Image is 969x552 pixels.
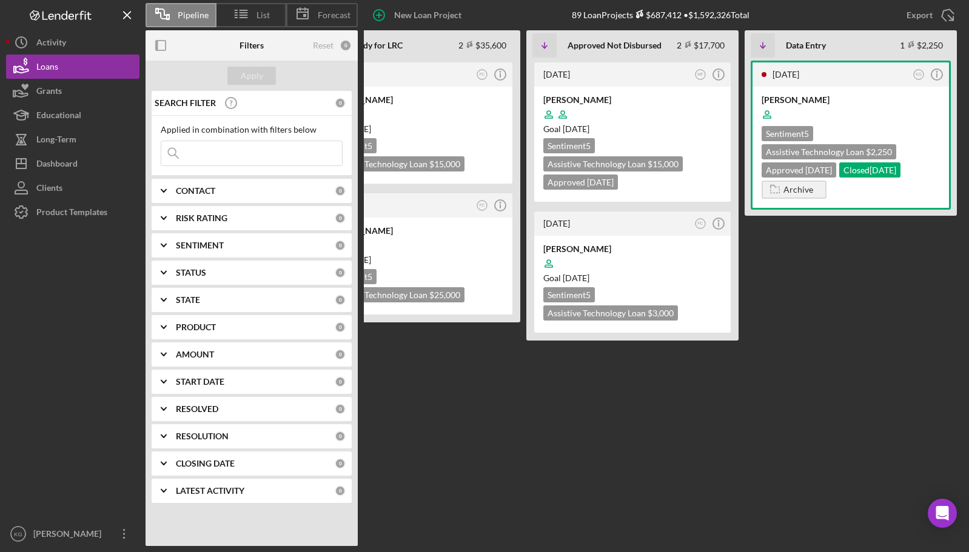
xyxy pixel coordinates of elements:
[335,431,346,442] div: 0
[697,72,703,76] text: MF
[563,273,589,283] time: 10/23/2025
[6,200,139,224] button: Product Templates
[36,30,66,58] div: Activity
[36,200,107,227] div: Product Templates
[563,124,589,134] time: 10/23/2025
[176,350,214,359] b: AMOUNT
[568,41,662,50] b: Approved Not Disbursed
[176,459,235,468] b: CLOSING DATE
[335,185,346,196] div: 0
[335,349,346,360] div: 0
[698,221,703,225] text: FC
[325,225,503,237] div: [PERSON_NAME]
[240,41,264,50] b: Filters
[474,67,491,83] button: FC
[532,61,733,204] a: [DATE]MF[PERSON_NAME]Goal [DATE]Sentiment5Assistive Technology Loan $15,000Approved [DATE]
[335,485,346,496] div: 0
[543,287,595,302] div: Sentiment 5
[762,94,940,106] div: [PERSON_NAME]
[6,79,139,103] button: Grants
[335,98,346,108] div: 0
[692,67,709,83] button: MF
[543,156,683,171] div: Assistive Technology Loan $15,000
[6,103,139,127] button: Educational
[429,290,460,300] span: $25,000
[543,124,589,134] span: Goal
[314,61,514,185] a: [DATE]FC[PERSON_NAME]Goal [DATE]Sentiment5Assistive Technology Loan $15,000
[335,458,346,469] div: 0
[36,103,81,130] div: Educational
[900,40,943,50] div: 1 $2,250
[176,295,200,305] b: STATE
[928,499,957,528] div: Open Intercom Messenger
[907,3,933,27] div: Export
[313,41,334,50] div: Reset
[36,151,78,179] div: Dashboard
[36,79,62,106] div: Grants
[543,305,678,321] div: Assistive Technology Loan
[176,186,215,196] b: CONTACT
[480,203,485,207] text: FC
[241,67,263,85] div: Apply
[6,176,139,200] a: Clients
[36,55,58,82] div: Loans
[429,159,460,169] span: $15,000
[30,522,109,549] div: [PERSON_NAME]
[155,98,216,108] b: SEARCH FILTER
[325,94,503,106] div: [PERSON_NAME]
[543,243,722,255] div: [PERSON_NAME]
[773,69,799,79] time: 2025-09-27 03:22
[543,273,589,283] span: Goal
[458,40,506,50] div: 2 $35,600
[633,10,682,20] div: $687,412
[314,191,514,316] a: [DATE]FC[PERSON_NAME]Goal [DATE]Sentiment5Assistive Technology Loan $25,000
[572,10,749,20] div: 89 Loan Projects • $1,592,326 Total
[762,162,836,178] div: Approved [DATE]
[335,376,346,387] div: 0
[335,240,346,251] div: 0
[318,10,350,20] span: Forecast
[762,144,896,159] div: Assistive Technology Loan $2,250
[256,10,270,20] span: List
[176,377,224,387] b: START DATE
[178,10,209,20] span: Pipeline
[543,175,618,190] div: Approved [DATE]
[335,322,346,333] div: 0
[692,216,709,232] button: FC
[176,486,244,496] b: LATEST ACTIVITY
[176,431,229,441] b: RESOLUTION
[176,322,216,332] b: PRODUCT
[227,67,276,85] button: Apply
[394,3,461,27] div: New Loan Project
[543,94,722,106] div: [PERSON_NAME]
[6,30,139,55] button: Activity
[176,404,218,414] b: RESOLVED
[335,267,346,278] div: 0
[14,531,22,537] text: KG
[916,72,921,76] text: KG
[762,126,813,141] div: Sentiment 5
[6,55,139,79] button: Loans
[335,404,346,414] div: 0
[176,241,224,250] b: SENTIMENT
[161,125,343,135] div: Applied in combination with filters below
[349,41,403,50] b: Ready for LRC
[839,162,900,178] div: Closed [DATE]
[543,138,595,153] div: Sentiment 5
[6,522,139,546] button: KG[PERSON_NAME]
[36,176,62,203] div: Clients
[36,127,76,155] div: Long-Term
[340,39,352,52] div: 0
[325,156,464,171] div: Assistive Technology Loan
[6,127,139,151] button: Long-Term
[480,72,485,76] text: FC
[474,198,491,214] button: FC
[6,151,139,176] button: Dashboard
[325,287,464,302] div: Assistive Technology Loan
